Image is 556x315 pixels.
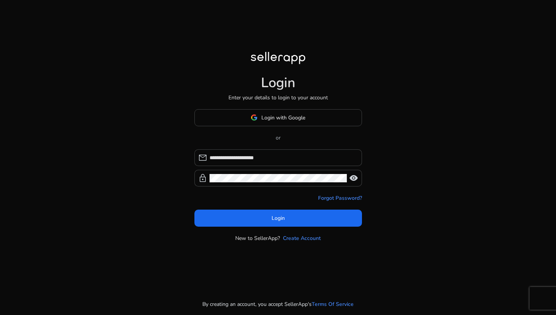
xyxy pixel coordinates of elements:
[261,75,295,91] h1: Login
[194,109,362,126] button: Login with Google
[283,234,321,242] a: Create Account
[261,114,305,122] span: Login with Google
[349,174,358,183] span: visibility
[312,300,354,308] a: Terms Of Service
[251,114,258,121] img: google-logo.svg
[272,214,285,222] span: Login
[235,234,280,242] p: New to SellerApp?
[228,94,328,102] p: Enter your details to login to your account
[198,174,207,183] span: lock
[194,134,362,142] p: or
[198,153,207,162] span: mail
[194,210,362,227] button: Login
[318,194,362,202] a: Forgot Password?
